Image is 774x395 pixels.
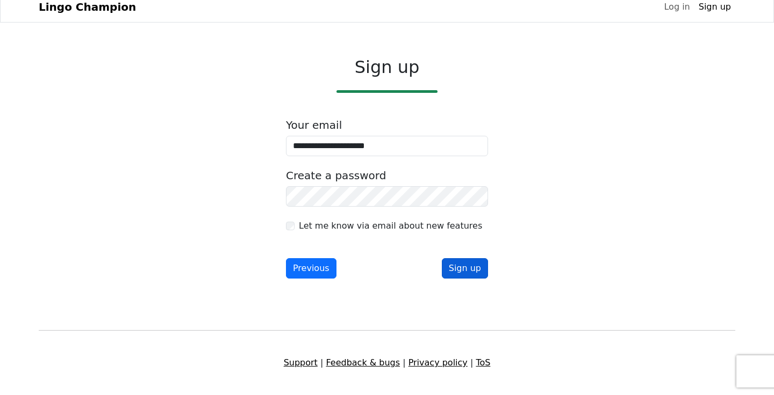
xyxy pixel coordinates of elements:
[32,356,742,369] div: | | |
[326,357,400,368] a: Feedback & bugs
[299,220,482,232] label: Let me know via email about new features
[286,57,488,77] h2: Sign up
[476,357,490,368] a: ToS
[286,169,386,182] label: Create a password
[284,357,318,368] a: Support
[286,119,342,131] label: Your email
[408,357,468,368] a: Privacy policy
[442,258,488,279] button: Sign up
[286,258,336,279] button: Previous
